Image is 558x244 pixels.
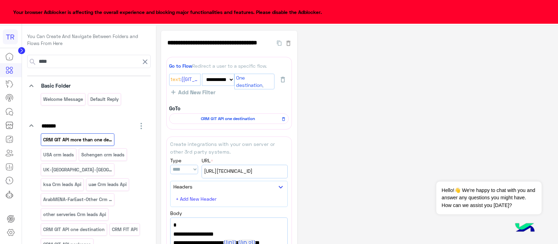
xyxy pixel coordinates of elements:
div: TR [3,29,18,44]
button: Remove Flow [279,114,288,123]
p: Default reply [90,95,119,103]
label: URL [202,157,213,164]
span: Basic Folder [41,82,71,89]
p: CRM GIT API one destination [43,225,105,234]
p: uae Crm leads Api [88,180,127,188]
button: + Add New Header [173,194,220,204]
label: Type [170,157,181,164]
div: Redirect a user to a specific flow. [169,62,289,69]
span: Add New Filter [175,89,216,95]
p: other serveries Crm leads Api [43,210,106,219]
span: [URL][TECHNICAL_ID] [204,167,285,175]
div: CRM GIT API one destination [169,113,289,124]
p: Welcome Message [43,95,83,103]
span: Your browser Adblocker is affecting the overall experience and blocking major functionalities and... [13,8,322,16]
b: GoTo [169,105,180,111]
i: keyboard_arrow_down [27,121,36,130]
i: keyboard_arrow_down [277,183,285,191]
p: Create integrations with your own server or other 3rd party systems. [170,140,288,155]
div: , [236,74,264,89]
button: Delete Flow [285,39,292,47]
span: :{{GIT_Type}} [180,76,199,83]
p: You Can Create And Navigate Between Folders and Flows From Here [27,33,151,47]
button: keyboard_arrow_down [277,183,285,191]
span: Go to Flow [169,63,192,69]
span: One destination [236,75,262,88]
label: Headers [173,183,193,190]
span: "pacakges": [], [173,230,285,239]
img: hulul-logo.png [513,216,537,241]
p: Schengen crm leads [81,151,125,159]
p: UK-Canada-Australia crm leads [43,166,112,174]
button: Duplicate Flow [273,39,285,47]
button: Add New Filter [169,89,218,96]
span: Hello!👋 We're happy to chat with you and answer any questions you might have. How can we assist y... [436,182,541,214]
label: Body [170,209,182,217]
span: { [173,221,285,230]
p: CRM FIT API [112,225,138,234]
i: keyboard_arrow_down [27,82,36,90]
span: CRM GIT API one destination [173,116,282,122]
p: ArabMENA-FarEast-Other Crm leads [43,195,112,204]
p: USA crm leads [43,151,74,159]
p: CRM GIT API more than one destination [43,136,112,144]
p: ksa Crm leads Api [43,180,82,188]
span: Text [171,76,180,83]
